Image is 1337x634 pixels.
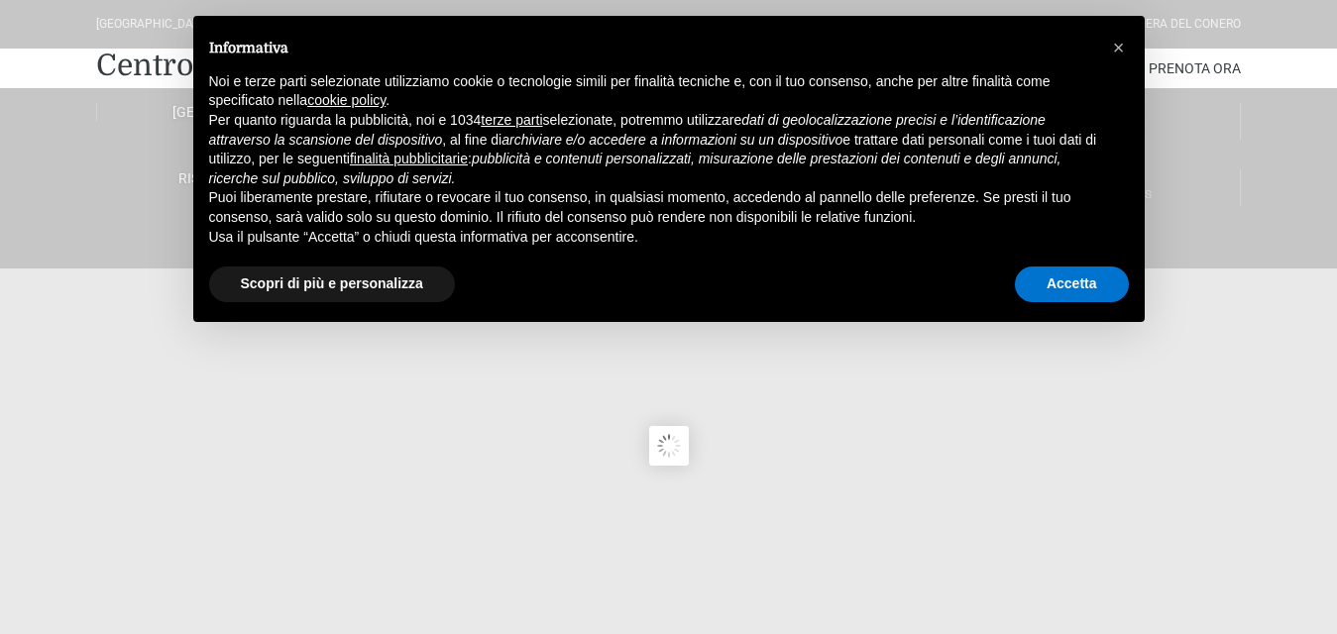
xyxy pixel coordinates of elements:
p: Puoi liberamente prestare, rifiutare o revocare il tuo consenso, in qualsiasi momento, accedendo ... [209,188,1097,227]
a: [GEOGRAPHIC_DATA] [96,103,383,121]
a: Italiano [96,236,383,254]
p: Per quanto riguarda la pubblicità, noi e 1034 selezionate, potremmo utilizzare , al fine di e tra... [209,111,1097,188]
button: Chiudi questa informativa [1103,32,1135,63]
div: Riviera Del Conero [1125,15,1241,34]
a: Ristoranti & Bar [96,169,383,187]
button: Accetta [1015,266,1129,302]
div: [GEOGRAPHIC_DATA] [96,15,210,34]
em: archiviare e/o accedere a informazioni su un dispositivo [501,132,842,148]
span: × [1113,37,1125,58]
a: Centro Vacanze De Angelis [96,46,479,85]
a: Prenota Ora [1149,49,1241,88]
em: dati di geolocalizzazione precisi e l’identificazione attraverso la scansione del dispositivo [209,112,1046,148]
p: Noi e terze parti selezionate utilizziamo cookie o tecnologie simili per finalità tecniche e, con... [209,72,1097,111]
em: pubblicità e contenuti personalizzati, misurazione delle prestazioni dei contenuti e degli annunc... [209,151,1061,186]
p: Usa il pulsante “Accetta” o chiudi questa informativa per acconsentire. [209,228,1097,248]
a: cookie policy [307,92,386,108]
button: finalità pubblicitarie [350,150,468,169]
button: Scopri di più e personalizza [209,266,455,302]
h2: Informativa [209,40,1097,56]
button: terze parti [481,111,542,131]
